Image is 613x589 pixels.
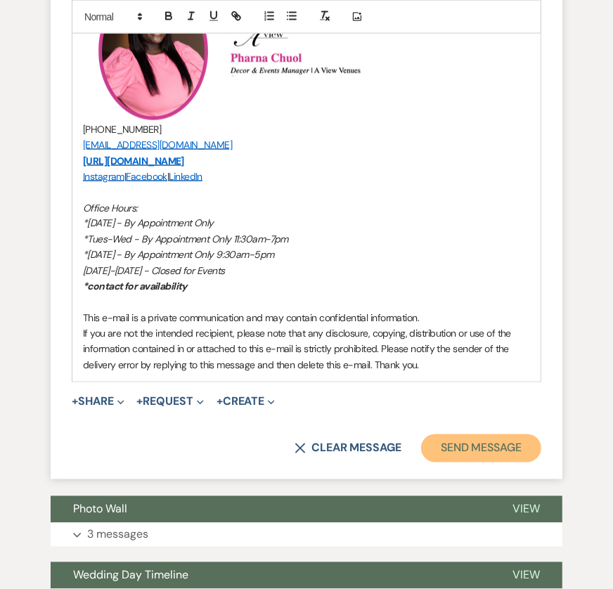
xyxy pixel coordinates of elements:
span: [PHONE_NUMBER] [83,123,161,136]
span: + [217,396,223,408]
button: Send Message [421,434,541,462]
p: 3 messages [87,526,148,544]
button: Wedding Day Timeline [51,562,490,589]
button: Clear message [295,443,401,454]
em: *Tues-Wed - By Appointment Only 11:30am-7pm [83,233,288,246]
span: Wedding Day Timeline [73,568,188,583]
em: Office Hours: [83,202,138,214]
img: Screenshot 2025-04-02 at 3.30.15 PM.png [226,26,382,77]
span: This e-mail is a private communication and may contain confidential information. [83,312,419,325]
span: | [167,170,169,183]
span: View [512,568,540,583]
span: If you are not the intended recipient, please note that any disclosure, copying, distribution or ... [83,328,514,372]
a: Facebook [126,170,167,183]
button: 3 messages [51,523,562,547]
span: + [137,396,143,408]
button: Request [137,396,204,408]
a: [URL][DOMAIN_NAME] [83,155,184,167]
span: Photo Wall [73,502,127,517]
button: View [490,562,562,589]
em: *[DATE] - By Appointment Only [83,217,214,230]
em: *contact for availability [83,280,187,293]
a: [EMAIL_ADDRESS][DOMAIN_NAME] [83,138,232,151]
span: View [512,502,540,517]
button: View [490,496,562,523]
em: [DATE]-[DATE] - Closed for Events [83,265,225,278]
a: Instagram [83,170,124,183]
span: + [72,396,78,408]
button: Share [72,396,124,408]
span: | [124,170,126,183]
a: LinkedIn [169,170,202,183]
button: Photo Wall [51,496,490,523]
em: *[DATE] - By Appointment Only 9:30am-5pm [83,249,274,261]
button: Create [217,396,275,408]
